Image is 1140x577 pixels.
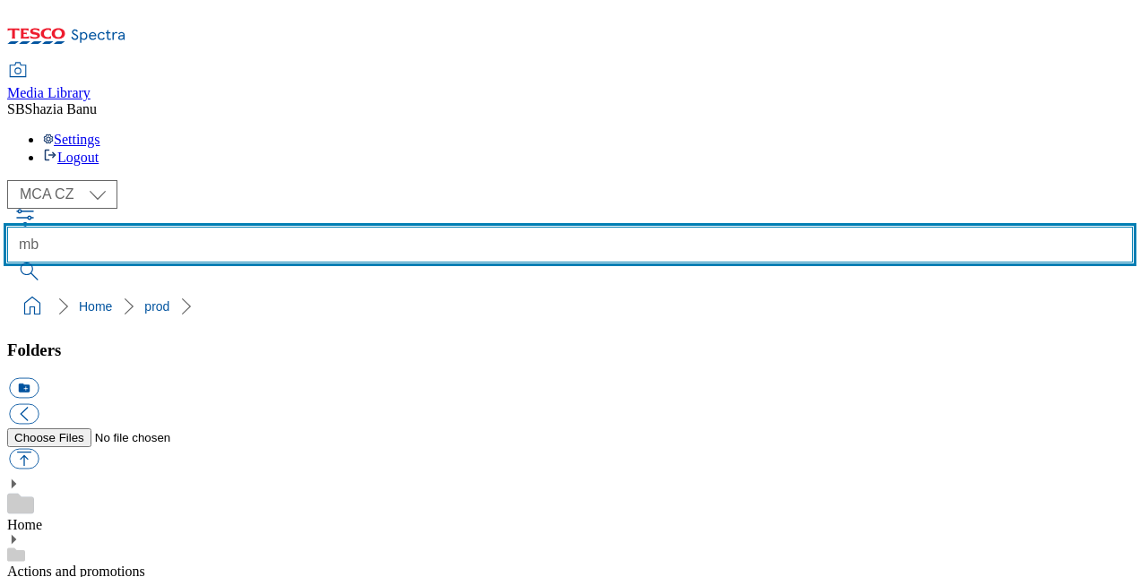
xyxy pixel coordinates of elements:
span: SB [7,101,25,116]
h3: Folders [7,340,1133,360]
span: Shazia Banu [25,101,97,116]
a: home [18,292,47,321]
a: Home [79,299,112,314]
a: Settings [43,132,100,147]
a: Home [7,517,42,532]
a: Logout [43,150,99,165]
input: Search by names or tags [7,227,1133,263]
a: Media Library [7,64,91,101]
span: Media Library [7,85,91,100]
a: prod [144,299,169,314]
nav: breadcrumb [7,289,1133,323]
